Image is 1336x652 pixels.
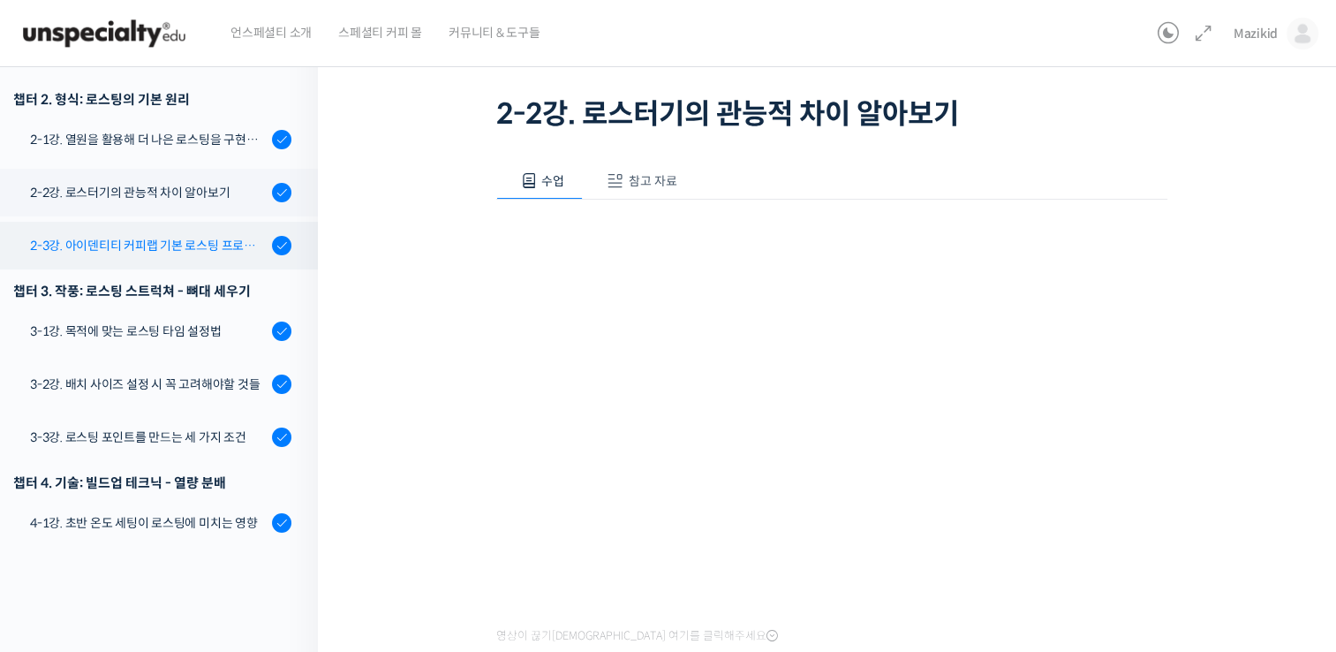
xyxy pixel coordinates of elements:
div: 3-1강. 목적에 맞는 로스팅 타임 설정법 [30,322,267,341]
div: 챕터 3. 작풍: 로스팅 스트럭쳐 - 뼈대 세우기 [13,279,291,303]
span: 홈 [56,532,66,546]
span: 수업 [541,173,564,189]
div: 4-1강. 초반 온도 세팅이 로스팅에 미치는 영향 [30,513,267,533]
div: 3-3강. 로스팅 포인트를 만드는 세 가지 조건 [30,428,267,447]
div: 챕터 4. 기술: 빌드업 테크닉 - 열량 분배 [13,471,291,495]
div: 2-2강. 로스터기의 관능적 차이 알아보기 [30,183,267,202]
span: Mazikid [1234,26,1278,42]
a: 대화 [117,505,228,550]
span: 영상이 끊기[DEMOGRAPHIC_DATA] 여기를 클릭해주세요 [496,629,778,643]
div: 3-2강. 배치 사이즈 설정 시 꼭 고려해야할 것들 [30,375,267,394]
h1: 2-2강. 로스터기의 관능적 차이 알아보기 [496,97,1167,131]
span: 설정 [273,532,294,546]
a: 설정 [228,505,339,550]
div: 2-3강. 아이덴티티 커피랩 기본 로스팅 프로파일 세팅 [30,236,267,255]
span: 참고 자료 [629,173,677,189]
div: 챕터 2. 형식: 로스팅의 기본 원리 [13,87,291,111]
div: 2-1강. 열원을 활용해 더 나은 로스팅을 구현하는 방법 [30,130,267,149]
a: 홈 [5,505,117,550]
span: 대화 [162,533,183,547]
